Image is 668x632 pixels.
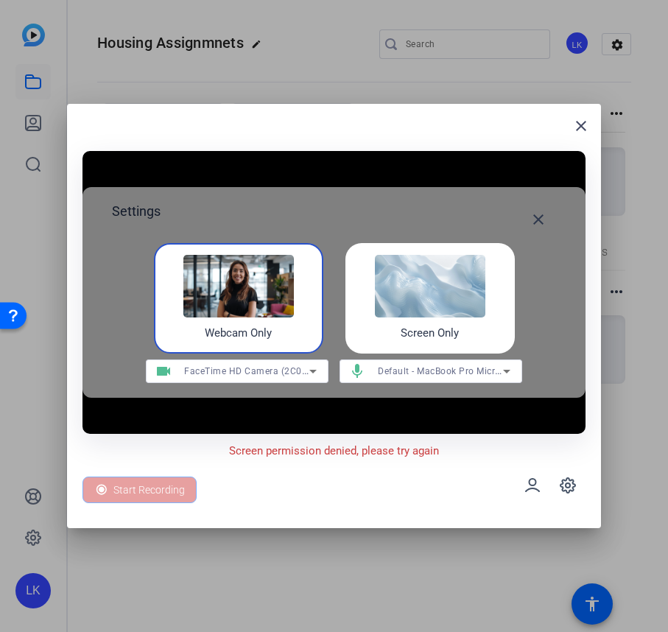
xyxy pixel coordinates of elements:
mat-icon: close [530,211,547,228]
p: Screen permission denied, please try again [229,443,439,460]
img: self-record-webcam.png [183,255,294,317]
h4: Webcam Only [205,325,272,342]
span: FaceTime HD Camera (2C0E:82E3) [184,365,335,376]
h4: Screen Only [401,325,459,342]
img: self-record-screen.png [375,255,485,317]
mat-icon: videocam [146,362,181,380]
mat-icon: close [572,117,590,135]
mat-icon: mic [340,362,375,380]
h2: Settings [112,202,161,237]
span: Default - MacBook Pro Microphone (Built-in) [378,365,567,376]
